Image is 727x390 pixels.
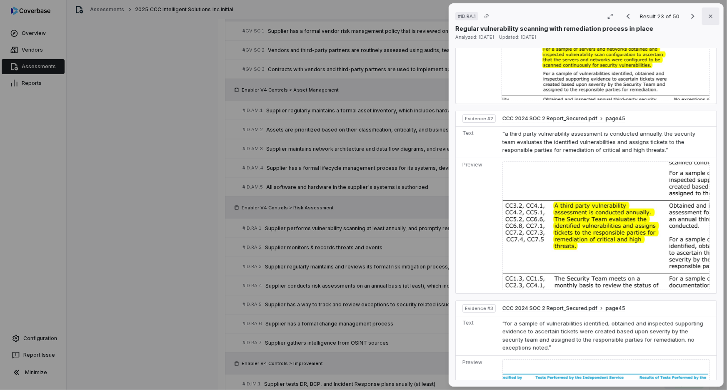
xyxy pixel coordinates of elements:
[685,11,701,21] button: Next result
[640,12,681,21] p: Result 23 of 50
[499,34,536,40] span: Updated: [DATE]
[502,320,703,351] span: “for a sample of vulnerabilities identified, obtained and inspected supporting evidence to ascert...
[502,115,597,122] span: CCC 2024 SOC 2 Report_Secured.pdf
[502,115,625,122] button: CCC 2024 SOC 2 Report_Secured.pdfpage45
[502,305,597,312] span: CCC 2024 SOC 2 Report_Secured.pdf
[502,305,625,312] button: CCC 2024 SOC 2 Report_Secured.pdfpage45
[458,13,476,20] span: # ID.RA.1
[479,9,494,24] button: Copy link
[455,24,653,33] p: Regular vulnerability scanning with remediation process in place
[502,161,710,290] img: 654cb76d1c844634bfef5a354d0d059a_original.jpg_w1200.jpg
[620,11,637,21] button: Previous result
[456,158,499,293] td: Preview
[502,130,695,153] span: “a third party vulnerability assessment is conducted annually. the security team evaluates the id...
[465,305,493,312] span: Evidence # 3
[455,34,494,40] span: Analyzed: [DATE]
[456,127,499,158] td: Text
[606,305,625,312] span: page 45
[606,115,625,122] span: page 45
[456,316,499,355] td: Text
[465,115,493,122] span: Evidence # 2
